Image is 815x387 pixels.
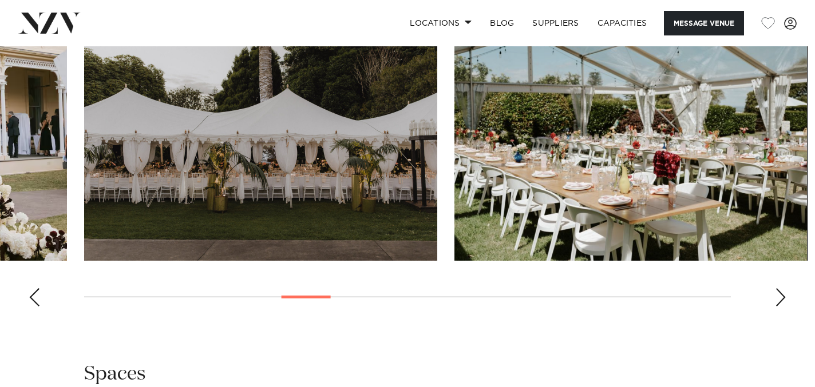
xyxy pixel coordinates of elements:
[84,361,146,387] h2: Spaces
[454,2,808,261] swiper-slide: 9 / 23
[664,11,744,35] button: Message Venue
[481,11,523,35] a: BLOG
[18,13,81,33] img: nzv-logo.png
[588,11,656,35] a: Capacities
[523,11,588,35] a: SUPPLIERS
[401,11,481,35] a: Locations
[84,2,437,261] swiper-slide: 8 / 23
